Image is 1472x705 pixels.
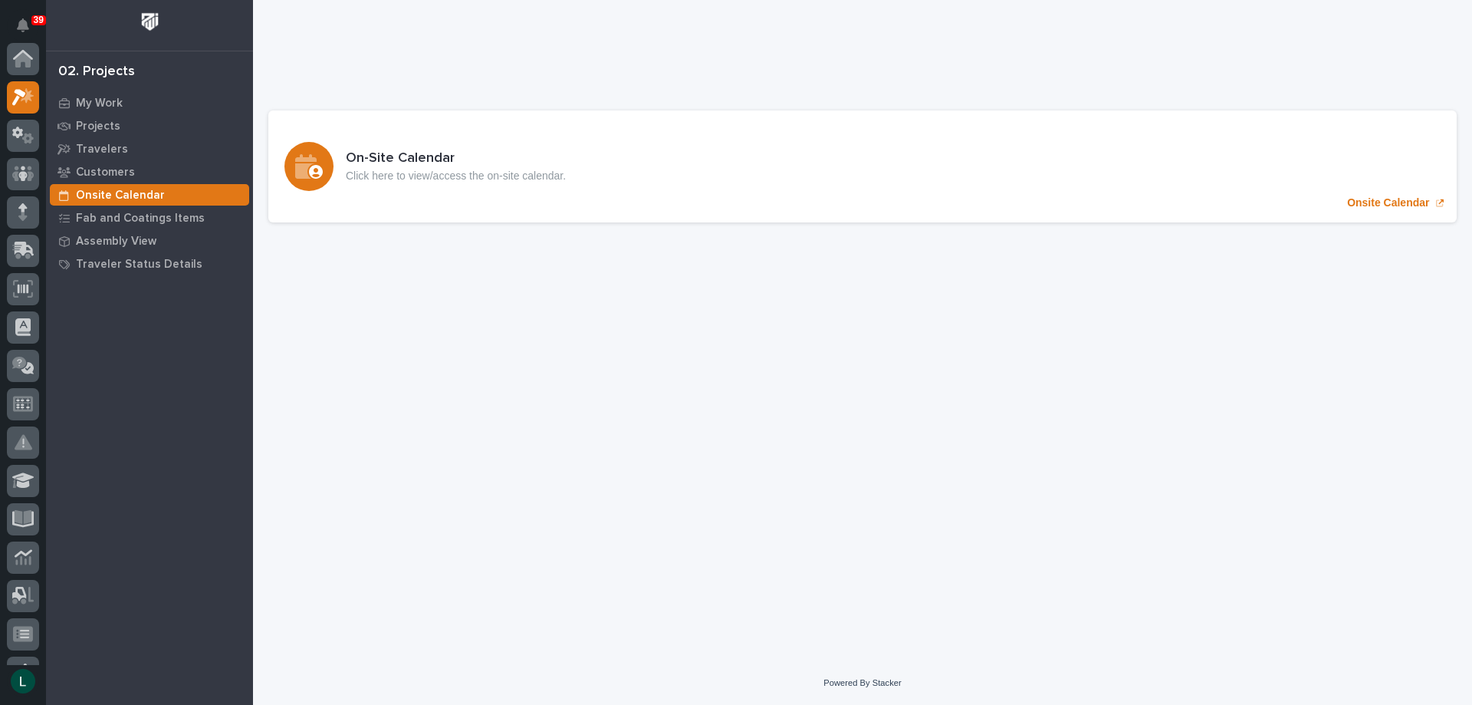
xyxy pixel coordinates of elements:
a: Assembly View [46,229,253,252]
div: Notifications39 [19,18,39,43]
p: Assembly View [76,235,156,249]
img: Workspace Logo [136,8,164,36]
a: My Work [46,91,253,114]
a: Onsite Calendar [46,183,253,206]
p: Projects [76,120,120,133]
button: Notifications [7,9,39,41]
a: Travelers [46,137,253,160]
p: 39 [34,15,44,25]
button: users-avatar [7,665,39,697]
p: Travelers [76,143,128,156]
p: My Work [76,97,123,110]
a: Traveler Status Details [46,252,253,275]
p: Traveler Status Details [76,258,202,272]
div: 02. Projects [58,64,135,81]
h3: On-Site Calendar [346,150,566,167]
p: Onsite Calendar [1347,196,1429,209]
p: Customers [76,166,135,180]
a: Customers [46,160,253,183]
a: Fab and Coatings Items [46,206,253,229]
a: Projects [46,114,253,137]
a: Powered By Stacker [823,678,901,687]
p: Onsite Calendar [76,189,165,203]
a: Onsite Calendar [268,110,1457,222]
p: Fab and Coatings Items [76,212,205,226]
p: Click here to view/access the on-site calendar. [346,170,566,183]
